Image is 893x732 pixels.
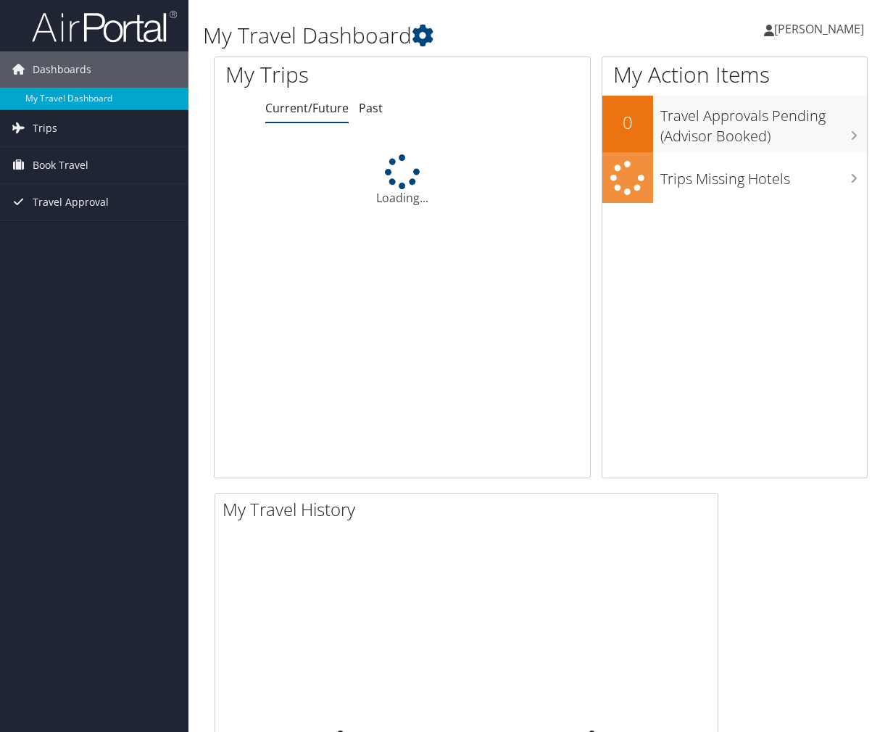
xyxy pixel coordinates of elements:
[602,110,653,135] h2: 0
[33,184,109,220] span: Travel Approval
[225,59,423,90] h1: My Trips
[33,51,91,88] span: Dashboards
[265,100,349,116] a: Current/Future
[33,147,88,183] span: Book Travel
[764,7,879,51] a: [PERSON_NAME]
[602,96,867,151] a: 0Travel Approvals Pending (Advisor Booked)
[660,99,867,146] h3: Travel Approvals Pending (Advisor Booked)
[359,100,383,116] a: Past
[32,9,177,43] img: airportal-logo.png
[660,162,867,189] h3: Trips Missing Hotels
[203,20,653,51] h1: My Travel Dashboard
[602,59,867,90] h1: My Action Items
[215,154,590,207] div: Loading...
[223,497,718,522] h2: My Travel History
[602,152,867,204] a: Trips Missing Hotels
[774,21,864,37] span: [PERSON_NAME]
[33,110,57,146] span: Trips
